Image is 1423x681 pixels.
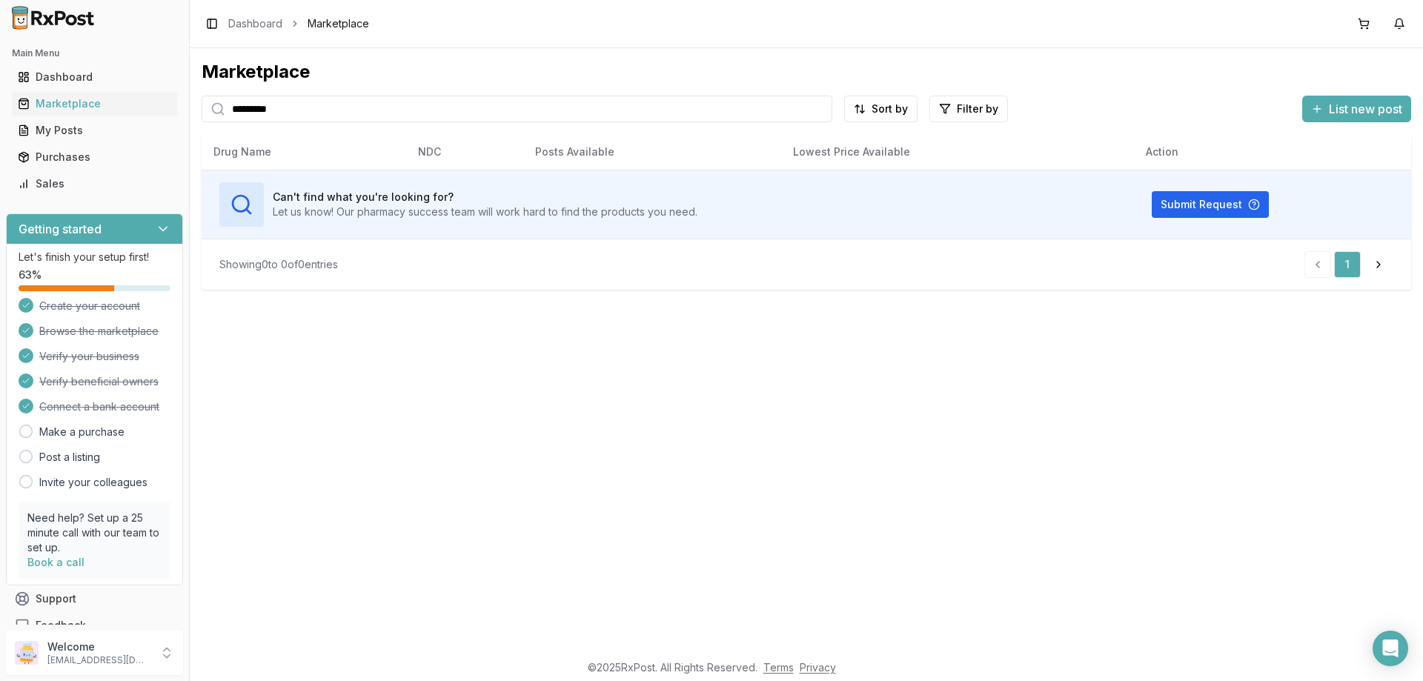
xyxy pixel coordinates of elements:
[18,176,171,191] div: Sales
[781,134,1134,170] th: Lowest Price Available
[19,268,42,282] span: 63 %
[1364,251,1393,278] a: Go to next page
[39,425,125,439] a: Make a purchase
[273,190,697,205] h3: Can't find what you're looking for?
[6,612,183,639] button: Feedback
[27,511,162,555] p: Need help? Set up a 25 minute call with our team to set up.
[228,16,282,31] a: Dashboard
[872,102,908,116] span: Sort by
[1302,103,1411,118] a: List new post
[18,96,171,111] div: Marketplace
[228,16,369,31] nav: breadcrumb
[844,96,918,122] button: Sort by
[39,475,147,490] a: Invite your colleagues
[6,119,183,142] button: My Posts
[12,90,177,117] a: Marketplace
[19,250,170,265] p: Let's finish your setup first!
[406,134,523,170] th: NDC
[18,150,171,165] div: Purchases
[47,640,150,654] p: Welcome
[1134,134,1411,170] th: Action
[1329,100,1402,118] span: List new post
[1373,631,1408,666] div: Open Intercom Messenger
[36,618,86,633] span: Feedback
[39,299,140,313] span: Create your account
[202,60,1411,84] div: Marketplace
[763,661,794,674] a: Terms
[308,16,369,31] span: Marketplace
[273,205,697,219] p: Let us know! Our pharmacy success team will work hard to find the products you need.
[6,92,183,116] button: Marketplace
[47,654,150,666] p: [EMAIL_ADDRESS][DOMAIN_NAME]
[18,123,171,138] div: My Posts
[800,661,836,674] a: Privacy
[6,145,183,169] button: Purchases
[15,641,39,665] img: User avatar
[1302,96,1411,122] button: List new post
[12,64,177,90] a: Dashboard
[202,134,406,170] th: Drug Name
[1152,191,1269,218] button: Submit Request
[6,172,183,196] button: Sales
[523,134,781,170] th: Posts Available
[6,65,183,89] button: Dashboard
[27,556,84,568] a: Book a call
[1334,251,1361,278] a: 1
[39,450,100,465] a: Post a listing
[39,324,159,339] span: Browse the marketplace
[39,374,159,389] span: Verify beneficial owners
[6,6,101,30] img: RxPost Logo
[18,70,171,84] div: Dashboard
[12,117,177,144] a: My Posts
[957,102,998,116] span: Filter by
[12,47,177,59] h2: Main Menu
[219,257,338,272] div: Showing 0 to 0 of 0 entries
[1304,251,1393,278] nav: pagination
[12,170,177,197] a: Sales
[19,220,102,238] h3: Getting started
[929,96,1008,122] button: Filter by
[6,585,183,612] button: Support
[12,144,177,170] a: Purchases
[39,349,139,364] span: Verify your business
[39,399,159,414] span: Connect a bank account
